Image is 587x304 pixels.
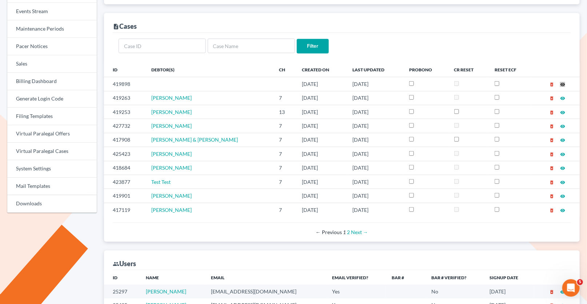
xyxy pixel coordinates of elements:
i: delete_forever [549,194,554,199]
td: 419901 [104,189,145,203]
a: Generate Login Code [7,90,97,108]
a: System Settings [7,160,97,178]
a: [PERSON_NAME] & [PERSON_NAME] [151,137,238,143]
td: 7 [273,133,296,147]
td: [DATE] [296,91,347,105]
td: 427732 [104,119,145,133]
input: Filter [297,39,329,54]
div: Cases [113,22,137,31]
i: visibility [560,180,565,185]
i: visibility [560,110,565,115]
i: delete_forever [549,82,554,87]
td: 7 [273,161,296,175]
input: Case Name [208,39,295,53]
i: delete_forever [549,124,554,129]
a: visibility [560,137,565,143]
td: [DATE] [296,175,347,189]
td: 13 [273,105,296,119]
a: visibility [560,288,565,295]
a: visibility [560,207,565,213]
i: delete_forever [549,166,554,171]
td: Yes [326,285,386,298]
td: 419253 [104,105,145,119]
th: Bar # Verified? [426,270,484,285]
td: [DATE] [347,105,403,119]
td: 7 [273,175,296,189]
td: 417119 [104,203,145,217]
a: delete_forever [549,123,554,129]
i: visibility [560,166,565,171]
a: delete_forever [549,109,554,115]
a: visibility [560,165,565,171]
a: visibility [560,81,565,87]
i: delete_forever [549,138,554,143]
td: 7 [273,147,296,161]
td: 7 [273,119,296,133]
a: delete_forever [549,151,554,157]
td: 419898 [104,77,145,91]
a: [PERSON_NAME] [151,109,192,115]
a: Page 2 [347,229,350,235]
i: visibility [560,82,565,87]
td: [DATE] [296,203,347,217]
td: [DATE] [347,77,403,91]
a: [PERSON_NAME] [151,123,192,129]
td: 7 [273,203,296,217]
th: Debtor(s) [145,62,273,77]
a: Virtual Paralegal Cases [7,143,97,160]
td: [DATE] [296,147,347,161]
i: visibility [560,138,565,143]
a: Sales [7,55,97,73]
td: [DATE] [296,161,347,175]
div: Pagination [119,229,565,236]
a: visibility [560,179,565,185]
iframe: Intercom live chat [562,279,580,297]
a: visibility [560,95,565,101]
a: Maintenance Periods [7,20,97,38]
a: Pacer Notices [7,38,97,55]
a: Downloads [7,195,97,213]
a: [PERSON_NAME] [151,95,192,101]
th: Reset ECF [489,62,532,77]
i: visibility [560,96,565,101]
i: delete_forever [549,110,554,115]
td: [DATE] [484,285,535,298]
td: [DATE] [296,189,347,203]
td: [DATE] [347,161,403,175]
a: visibility [560,123,565,129]
td: 425423 [104,147,145,161]
th: Signup Date [484,270,535,285]
th: Created On [296,62,347,77]
a: Virtual Paralegal Offers [7,125,97,143]
a: Mail Templates [7,178,97,195]
td: [DATE] [296,105,347,119]
span: [PERSON_NAME] [151,207,192,213]
td: [DATE] [347,133,403,147]
i: visibility [560,194,565,199]
a: [PERSON_NAME] [151,165,192,171]
a: Events Stream [7,3,97,20]
a: Filing Templates [7,108,97,125]
th: Ch [273,62,296,77]
td: [DATE] [296,133,347,147]
i: group [113,261,119,267]
a: delete_forever [549,137,554,143]
i: delete_forever [549,289,554,295]
td: No [426,285,484,298]
td: 423877 [104,175,145,189]
a: [PERSON_NAME] [151,193,192,199]
i: visibility [560,289,565,295]
a: [PERSON_NAME] [151,151,192,157]
td: [DATE] [347,119,403,133]
span: Test Test [151,179,171,185]
a: visibility [560,193,565,199]
a: delete_forever [549,207,554,213]
input: Case ID [119,39,206,53]
td: [DATE] [347,175,403,189]
td: [DATE] [347,203,403,217]
th: ID [104,62,145,77]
